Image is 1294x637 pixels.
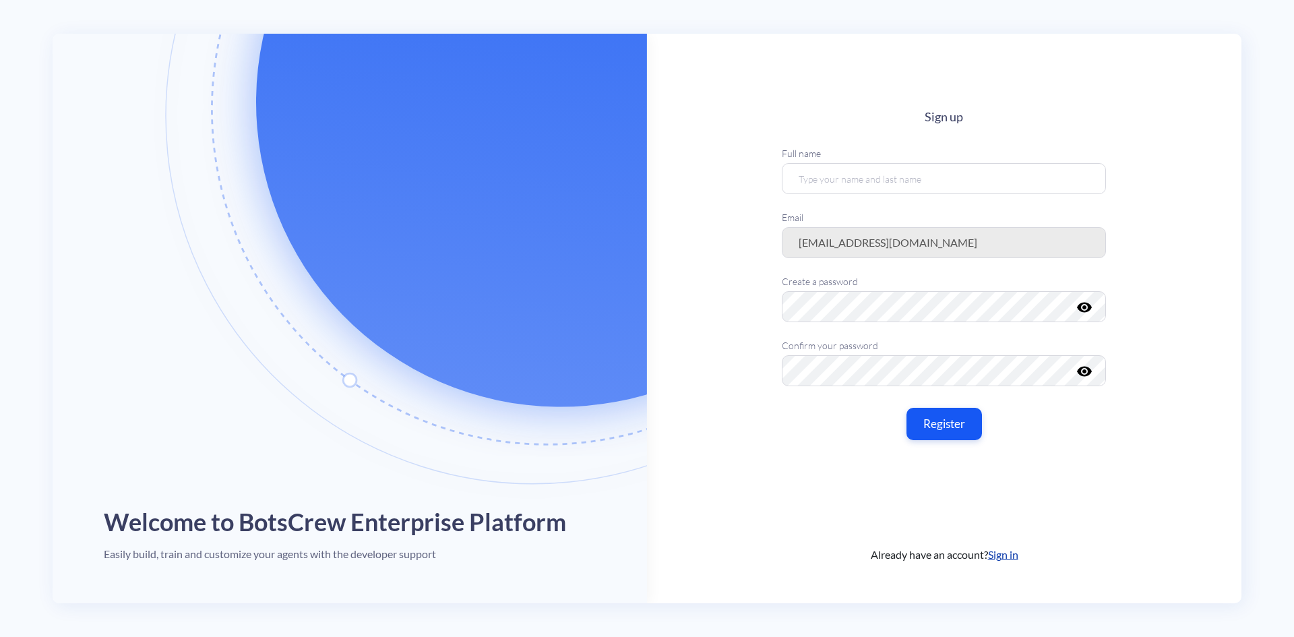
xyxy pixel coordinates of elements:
[782,163,1106,194] input: Type your name and last name
[782,210,1106,224] label: Email
[782,110,1106,125] h4: Sign up
[782,146,1106,160] label: Full name
[104,547,436,560] h4: Easily build, train and customize your agents with the developer support
[782,338,1106,353] label: Confirm your password
[1077,299,1090,307] button: visibility
[1077,363,1090,371] button: visibility
[906,408,982,440] button: Register
[104,508,566,537] h1: Welcome to BotsCrew Enterprise Platform
[1077,363,1093,380] i: visibility
[988,548,1018,561] a: Sign in
[782,274,1106,289] label: Create a password
[782,227,1106,258] input: Enter your email
[1077,299,1093,315] i: visibility
[871,547,1018,563] span: Already have an account?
